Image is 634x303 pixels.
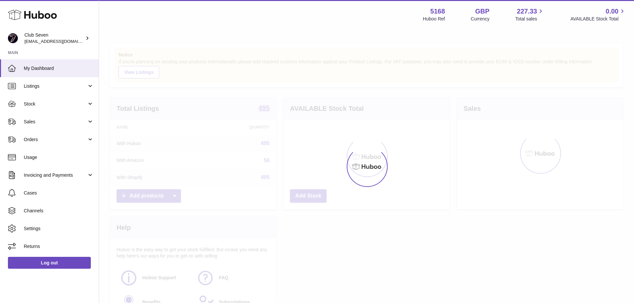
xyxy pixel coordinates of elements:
span: 227.33 [517,7,537,16]
a: 0.00 AVAILABLE Stock Total [570,7,626,22]
span: 0.00 [606,7,618,16]
span: Settings [24,226,94,232]
div: Huboo Ref [423,16,445,22]
span: [EMAIL_ADDRESS][DOMAIN_NAME] [24,39,97,44]
span: Channels [24,208,94,214]
strong: 5168 [430,7,445,16]
span: My Dashboard [24,65,94,72]
a: 227.33 Total sales [515,7,545,22]
a: Log out [8,257,91,269]
span: Listings [24,83,87,89]
div: Currency [471,16,490,22]
span: AVAILABLE Stock Total [570,16,626,22]
span: Total sales [515,16,545,22]
span: Sales [24,119,87,125]
span: Invoicing and Payments [24,172,87,178]
span: Cases [24,190,94,196]
img: info@wearclubseven.com [8,33,18,43]
span: Orders [24,136,87,143]
strong: GBP [475,7,489,16]
span: Stock [24,101,87,107]
div: Club Seven [24,32,84,45]
span: Returns [24,243,94,250]
span: Usage [24,154,94,161]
